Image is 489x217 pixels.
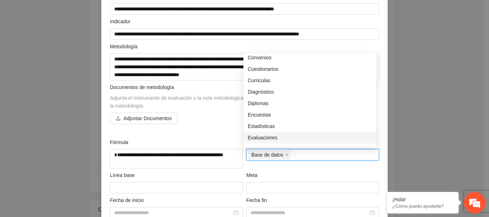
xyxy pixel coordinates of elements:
div: Chatee con nosotros ahora [37,36,120,46]
p: ¿Cómo puedo ayudarte? [392,203,453,209]
div: ¡Hola! [392,197,453,202]
span: Fecha de inicio [110,196,146,204]
button: uploadAdjuntar Documentos [110,113,178,124]
span: Adjuntar Documentos [124,114,172,122]
div: Diagnóstico [243,86,376,98]
div: Evaluaciones [243,132,376,143]
textarea: Escriba su mensaje y pulse “Intro” [4,143,136,168]
span: Línea base [110,171,137,179]
div: Cuestionarios [248,65,372,73]
span: upload [116,116,121,122]
span: Fecha fin [246,196,270,204]
div: Curriculas [248,77,372,84]
span: Adjunta el instrumento de evaluación y la nota metodológica y/o cualquier documento que sea neces... [110,95,374,109]
div: Encuestas [248,111,372,119]
div: Estadísticas [243,120,376,132]
span: Base de datos [251,151,284,159]
div: Estadísticas [248,122,372,130]
div: Convenios [248,54,372,61]
div: Expediente [243,143,376,155]
div: Encuestas [243,109,376,120]
span: uploadAdjuntar Documentos [110,115,178,121]
div: Evaluaciones [248,134,372,142]
span: Base de datos [248,151,290,159]
span: Estamos en línea. [42,69,99,141]
div: Curriculas [243,75,376,86]
div: Convenios [243,52,376,63]
div: Diplomas [243,98,376,109]
span: Metodología [110,43,140,50]
div: Diagnóstico [248,88,372,96]
div: Minimizar ventana de chat en vivo [117,4,135,21]
span: Indicador [110,18,133,25]
span: close [285,153,289,157]
div: Expediente [248,145,372,153]
span: Meta [246,171,260,179]
div: Cuestionarios [243,63,376,75]
div: Diplomas [248,99,372,107]
span: Documentos de metodología [110,84,174,90]
span: Fórmula [110,138,131,146]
